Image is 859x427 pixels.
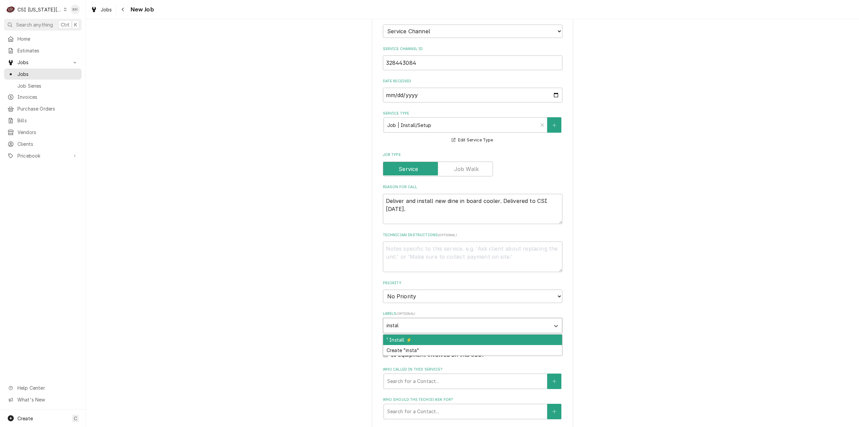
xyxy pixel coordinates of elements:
div: CSI [US_STATE][GEOGRAPHIC_DATA] [17,6,62,13]
label: Labels [383,311,562,316]
div: ¹ Install ⚡️ [383,335,562,345]
label: Service Type [383,111,562,116]
svg: Create New Contact [552,409,556,414]
label: Service Channel ID [383,46,562,52]
span: Search anything [16,21,53,28]
a: Vendors [4,127,82,138]
a: Go to Help Center [4,382,82,393]
span: Bills [17,117,78,124]
span: Invoices [17,93,78,100]
div: Date Received [383,79,562,102]
a: Purchase Orders [4,103,82,114]
label: Technician Instructions [383,232,562,238]
label: Who should the tech(s) ask for? [383,397,562,402]
div: Service Type [383,111,562,144]
span: Pricebook [17,152,68,159]
button: Create New Contact [547,374,561,389]
a: Invoices [4,91,82,102]
button: Create New Contact [547,404,561,419]
div: Technician Instructions [383,232,562,272]
div: Reason For Call [383,184,562,224]
svg: Create New Service [552,123,556,128]
div: Job Type [383,152,562,176]
span: Estimates [17,47,78,54]
span: Jobs [17,71,78,78]
span: C [74,415,77,422]
span: Clients [17,140,78,147]
input: yyyy-mm-dd [383,88,562,102]
span: Job Series [17,82,78,89]
a: Go to Pricebook [4,150,82,161]
a: Clients [4,138,82,150]
label: Priority [383,281,562,286]
span: Help Center [17,384,78,391]
label: Date Received [383,79,562,84]
span: Purchase Orders [17,105,78,112]
span: What's New [17,396,78,403]
a: Go to What's New [4,394,82,405]
a: Go to Jobs [4,57,82,68]
span: Vendors [17,129,78,136]
textarea: Deliver and install new dine in board cooler. Delivered to CSI [DATE]. [383,194,562,224]
span: Ctrl [61,21,69,28]
button: Edit Service Type [451,136,494,144]
label: Reason For Call [383,184,562,190]
button: Search anythingCtrlK [4,19,82,31]
span: New Job [129,5,154,14]
span: Jobs [17,59,68,66]
a: Job Series [4,80,82,91]
a: Bills [4,115,82,126]
label: Who called in this service? [383,367,562,372]
div: Who should the tech(s) ask for? [383,397,562,419]
a: Home [4,33,82,44]
button: Create New Service [547,117,561,133]
span: ( optional ) [396,312,415,315]
svg: Create New Contact [552,379,556,384]
span: K [74,21,77,28]
label: Job Type [383,152,562,158]
div: C [6,5,15,14]
button: Navigate back [118,4,129,15]
div: Create "insta" [383,345,562,355]
a: Jobs [4,69,82,80]
span: Jobs [101,6,112,13]
span: Create [17,416,33,421]
span: ( optional ) [438,233,457,237]
div: Labels [383,311,562,333]
div: Kelsey Hetlage's Avatar [70,5,80,14]
a: Jobs [88,4,115,15]
div: CSI Kansas City's Avatar [6,5,15,14]
div: Who called in this service? [383,367,562,389]
a: Estimates [4,45,82,56]
div: Service Channel ID [383,46,562,70]
span: Home [17,35,78,42]
div: Job Source [383,15,562,38]
div: Priority [383,281,562,303]
div: KH [70,5,80,14]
